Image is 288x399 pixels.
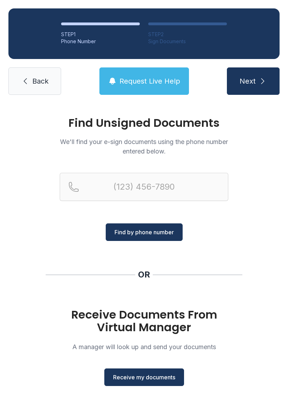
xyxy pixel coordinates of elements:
[61,31,140,38] div: STEP 1
[61,38,140,45] div: Phone Number
[240,76,256,86] span: Next
[60,308,228,334] h1: Receive Documents From Virtual Manager
[32,76,48,86] span: Back
[148,38,227,45] div: Sign Documents
[119,76,180,86] span: Request Live Help
[113,373,175,381] span: Receive my documents
[114,228,174,236] span: Find by phone number
[60,342,228,352] p: A manager will look up and send your documents
[148,31,227,38] div: STEP 2
[60,117,228,129] h1: Find Unsigned Documents
[60,173,228,201] input: Reservation phone number
[60,137,228,156] p: We'll find your e-sign documents using the phone number entered below.
[138,269,150,280] div: OR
